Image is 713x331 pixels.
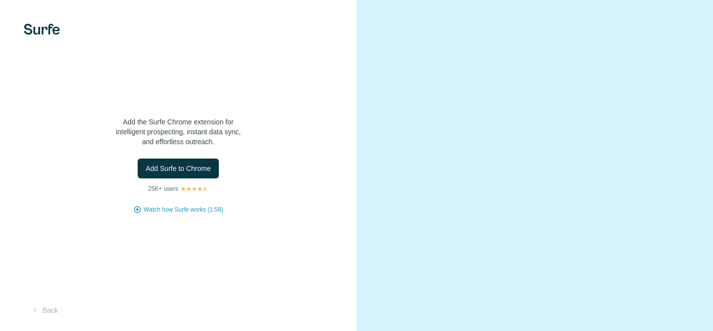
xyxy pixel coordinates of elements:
button: Add Surfe to Chrome [138,159,219,178]
button: Back [24,301,65,319]
p: 25K+ users [148,184,178,193]
img: Surfe's logo [24,24,60,35]
img: Rating Stars [180,186,208,192]
p: Add the Surfe Chrome extension for intelligent prospecting, instant data sync, and effortless out... [79,117,277,147]
h1: Let’s bring Surfe to your LinkedIn [79,69,277,109]
span: Add Surfe to Chrome [146,164,211,173]
button: Watch how Surfe works (1:58) [144,205,223,214]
